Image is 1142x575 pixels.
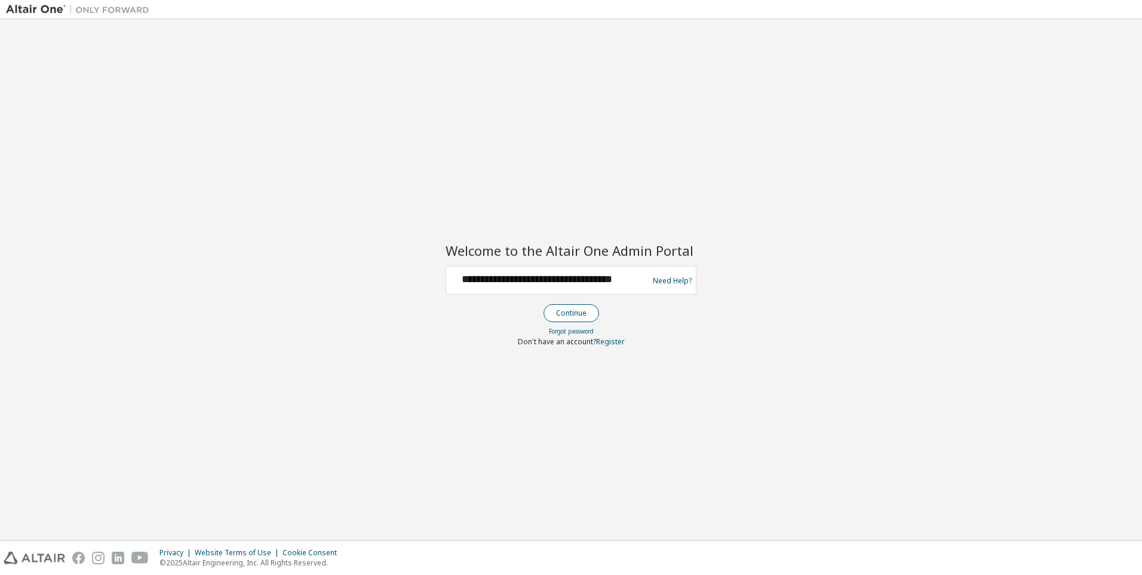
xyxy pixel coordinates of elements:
button: Continue [544,304,599,322]
p: © 2025 Altair Engineering, Inc. All Rights Reserved. [159,558,344,568]
img: Altair One [6,4,155,16]
a: Register [596,337,625,347]
img: linkedin.svg [112,552,124,564]
h2: Welcome to the Altair One Admin Portal [446,242,696,259]
a: Need Help? [653,280,692,281]
div: Privacy [159,548,195,558]
img: youtube.svg [131,552,149,564]
img: altair_logo.svg [4,552,65,564]
span: Don't have an account? [518,337,596,347]
div: Cookie Consent [283,548,344,558]
img: instagram.svg [92,552,105,564]
div: Website Terms of Use [195,548,283,558]
img: facebook.svg [72,552,85,564]
a: Forgot password [549,327,594,335]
